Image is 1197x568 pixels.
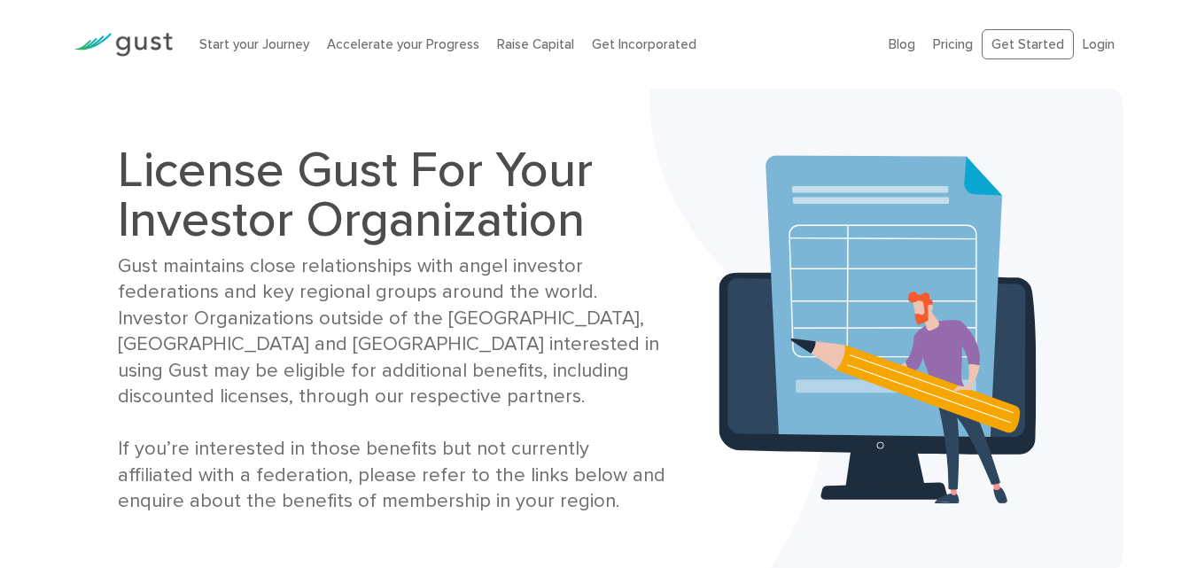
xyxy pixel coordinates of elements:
a: Blog [889,36,915,52]
img: Gust Logo [74,33,173,57]
a: Raise Capital [497,36,574,52]
h1: License Gust For Your Investor Organization [118,145,668,245]
div: Gust maintains close relationships with angel investor federations and key regional groups around... [118,253,668,515]
a: Start your Journey [199,36,309,52]
a: Login [1083,36,1115,52]
a: Pricing [933,36,973,52]
a: Get Started [982,29,1074,60]
a: Accelerate your Progress [327,36,479,52]
a: Get Incorporated [592,36,696,52]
